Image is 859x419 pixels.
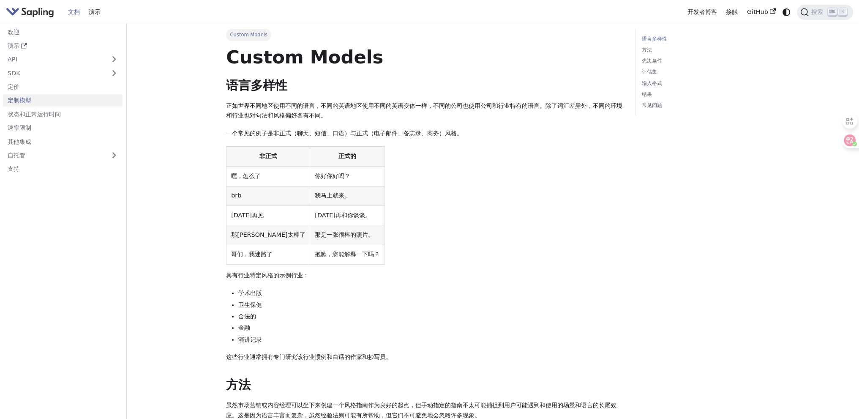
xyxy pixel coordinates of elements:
button: Expand sidebar category 'SDK' [106,67,123,79]
a: 开发者博客 [683,5,722,19]
font: 合法的 [238,313,256,320]
a: 演示 [3,40,123,52]
font: 抱歉，您能解释一下吗？ [315,251,380,257]
font: 哥们，我迷路了 [231,251,273,257]
img: Sapling.ai [6,6,54,18]
a: 其他集成 [3,135,123,148]
a: 定制模型 [3,94,123,107]
a: 评估集 [642,68,756,76]
font: 那是一张很棒的照片。 [315,231,374,238]
button: Search (Ctrl+K) [797,5,853,20]
a: 状态和正常运行时间 [3,108,123,120]
font: 输入格式 [642,80,662,86]
font: 结果 [642,91,652,97]
kbd: K [838,8,847,16]
font: 常见问题 [642,102,662,108]
a: API [3,53,106,66]
font: 状态和正常运行时间 [8,111,61,118]
a: 欢迎 [3,26,123,38]
a: 语言多样性 [642,35,756,43]
span: Custom Models [226,29,271,41]
font: 其他集成 [8,138,31,145]
font: 演示 [8,42,19,49]
font: 接触 [726,8,738,15]
font: 正如世界不同地区使用不同的语言，不同的英语地区使用不同的英语变体一样，不同的公司也使用公司和行业特有的语言。除了词汇差异外，不同的环境和行业也对句法和风格偏好各有不同。 [226,102,622,119]
a: 文档 [63,5,85,19]
font: 学术出版 [238,290,262,296]
font: 搜索 [811,8,823,15]
a: 自托管 [3,149,123,162]
a: 常见问题 [642,101,756,110]
font: 速率限制 [8,124,31,131]
a: GitHub [742,5,780,19]
font: 自托管 [8,152,25,159]
font: 金融 [238,324,250,331]
a: 输入格式 [642,79,756,88]
font: 定价 [8,83,19,90]
a: 演示 [84,5,105,19]
font: 演示 [89,8,101,15]
font: 语言多样性 [642,36,667,42]
a: SDK [3,67,106,79]
font: 虽然市场营销或内容经理可以坐下来创建一个风格指南作为良好的起点，但手动指定的指南不太可能捕捉到用户可能遇到和使用的场景和语言的长尾效应。这是因为语言丰富而复杂，虽然经验法则可能有所帮助，但它们不... [226,402,616,419]
font: 卫生保健 [238,301,262,308]
font: [DATE]再和你谈谈。 [315,212,371,219]
font: [DATE]再见 [231,212,264,219]
font: 你好你好吗？ [315,173,350,179]
font: 非正式 [259,153,277,159]
font: 正式的 [338,153,356,159]
a: 方法 [642,46,756,54]
nav: Breadcrumbs [226,29,623,41]
font: 开发者博客 [687,8,717,15]
button: Expand sidebar category 'API' [106,53,123,66]
font: 方法 [642,47,652,53]
a: 结果 [642,90,756,99]
font: 这些行业通常拥有专门研究该行业惯例和白话的作家和抄写员。 [226,353,392,360]
font: 评估集 [642,69,657,75]
a: 支持 [3,163,123,175]
font: 一个常见的例子是非正式（聊天、短信、口语）与正式（电子邮件、备忘录、商务）风格。 [226,130,463,137]
a: Sapling.ai [6,6,57,18]
a: 速率限制 [3,122,123,134]
a: 接触 [721,5,742,19]
font: 具有行业特定风格的示例行业： [226,272,309,279]
font: 定制模型 [8,97,31,104]
button: Switch between dark and light mode (currently system mode) [780,6,792,18]
font: 嘿，怎么了 [231,173,261,179]
font: 欢迎 [8,29,19,36]
font: 先决条件 [642,58,662,64]
font: 我马上就来。 [315,192,350,199]
font: 那[PERSON_NAME]太棒了 [231,231,305,238]
font: 支持 [8,165,19,172]
font: 演讲记录 [238,336,262,343]
td: brb [226,186,310,205]
h1: Custom Models [226,46,623,68]
font: 文档 [68,8,80,15]
font: 方法 [226,378,251,392]
a: 先决条件 [642,57,756,65]
a: 定价 [3,81,123,93]
font: 语言多样性 [226,78,287,93]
